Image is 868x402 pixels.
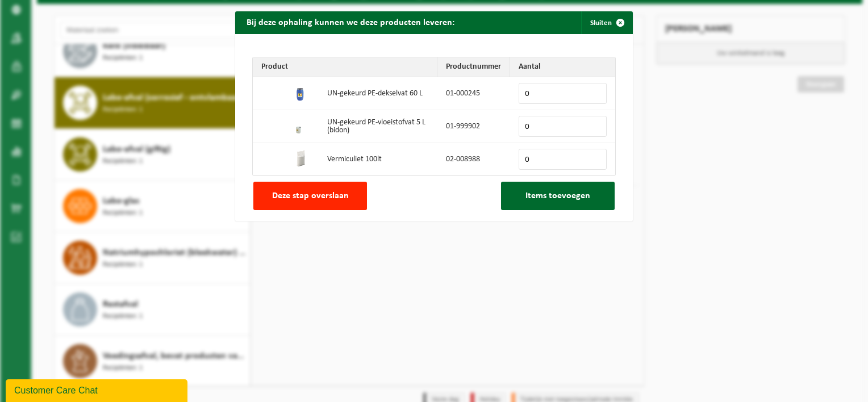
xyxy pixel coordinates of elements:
button: Sluiten [581,11,632,34]
th: Productnummer [437,57,510,77]
td: UN-gekeurd PE-dekselvat 60 L [319,77,437,110]
span: Deze stap overslaan [272,191,349,200]
td: 02-008988 [437,143,510,175]
h2: Bij deze ophaling kunnen we deze producten leveren: [235,11,466,33]
iframe: chat widget [6,377,190,402]
img: 02-008988 [292,149,310,167]
img: 01-999902 [292,116,310,135]
td: 01-999902 [437,110,510,143]
td: 01-000245 [437,77,510,110]
th: Aantal [510,57,615,77]
span: Items toevoegen [525,191,590,200]
button: Deze stap overslaan [253,182,367,210]
td: Vermiculiet 100lt [319,143,437,175]
img: 01-000245 [292,83,310,102]
th: Product [253,57,437,77]
button: Items toevoegen [501,182,615,210]
td: UN-gekeurd PE-vloeistofvat 5 L (bidon) [319,110,437,143]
